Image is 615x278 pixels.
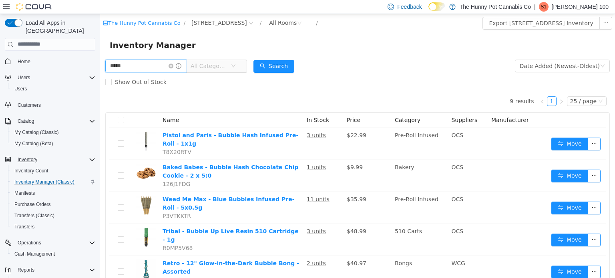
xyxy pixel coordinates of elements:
[14,238,95,248] span: Operations
[169,3,197,15] div: All Rooms
[11,249,58,259] a: Cash Management
[76,49,81,55] i: icon: info-circle
[8,138,98,149] button: My Catalog (Beta)
[410,82,434,92] li: 9 results
[291,114,348,146] td: Pre-Roll Infused
[14,100,44,110] a: Customers
[451,124,488,136] button: icon: swapMove
[14,265,95,275] span: Reports
[488,220,500,232] button: icon: ellipsis
[8,83,98,94] button: Users
[8,127,98,138] button: My Catalog (Classic)
[14,238,44,248] button: Operations
[14,212,54,219] span: Transfers (Classic)
[11,84,95,94] span: Users
[447,83,456,92] a: 1
[207,246,226,252] u: 2 units
[2,264,98,276] button: Reports
[11,188,38,198] a: Manifests
[14,201,51,208] span: Purchase Orders
[11,200,95,209] span: Purchase Orders
[90,48,127,56] span: All Categories
[447,82,456,92] li: 1
[451,252,488,264] button: icon: swapMove
[14,155,40,164] button: Inventory
[534,2,536,12] p: |
[62,246,199,261] a: Retro - 12" Glow-in-the-Dark Bubble Bong - Assorted
[11,188,95,198] span: Manifests
[8,199,98,210] button: Purchase Orders
[247,103,260,109] span: Price
[351,246,365,252] span: WCG
[382,3,499,16] button: Export [STREET_ADDRESS] Inventory
[391,103,429,109] span: Manufacturer
[552,2,609,12] p: [PERSON_NAME] 100
[351,150,363,156] span: OCS
[2,99,98,111] button: Customers
[470,83,496,92] div: 25 / page
[247,182,266,188] span: $35.99
[36,213,56,233] img: Tribal - Bubble Up Live Resin 510 Cartridge - 1g hero shot
[207,182,229,188] u: 11 units
[14,224,34,230] span: Transfers
[18,58,30,65] span: Home
[62,231,92,237] span: R0MP5V68
[14,140,53,147] span: My Catalog (Beta)
[488,188,500,200] button: icon: ellipsis
[84,6,85,12] span: /
[291,178,348,210] td: Pre-Roll Infused
[11,211,95,220] span: Transfers (Classic)
[10,25,100,38] span: Inventory Manager
[8,248,98,260] button: Cash Management
[14,155,95,164] span: Inventory
[36,245,56,265] img: Retro - 12" Glow-in-the-Dark Bubble Bong - Assorted hero shot
[456,82,466,92] li: Next Page
[460,2,531,12] p: The Hunny Pot Cannabis Co
[14,86,27,92] span: Users
[499,3,512,16] button: icon: ellipsis
[62,118,198,133] a: Pistol and Paris - Bubble Hash Infused Pre-Roll - 1x1g
[11,166,95,176] span: Inventory Count
[18,240,41,246] span: Operations
[11,84,30,94] a: Users
[11,211,58,220] a: Transfers (Classic)
[500,50,505,55] i: icon: down
[62,135,91,141] span: T8X20RTV
[18,74,30,81] span: Users
[62,150,198,165] a: Baked Babes - Bubble Hash Chocolate Chip Cookie - 2 x 5:0
[14,73,33,82] button: Users
[3,6,8,12] i: icon: shop
[14,116,37,126] button: Catalog
[351,214,363,220] span: OCS
[291,146,348,178] td: Bakery
[14,129,59,136] span: My Catalog (Classic)
[539,2,549,12] div: Sarah 100
[8,176,98,188] button: Inventory Manager (Classic)
[8,210,98,221] button: Transfers (Classic)
[36,117,56,137] img: Pistol and Paris - Bubble Hash Infused Pre-Roll - 1x1g hero shot
[247,118,266,124] span: $22.99
[2,116,98,127] button: Catalog
[68,50,73,54] i: icon: close-circle
[14,190,35,196] span: Manifests
[11,166,52,176] a: Inventory Count
[11,177,95,187] span: Inventory Manager (Classic)
[488,124,500,136] button: icon: ellipsis
[247,150,263,156] span: $9.99
[291,242,348,274] td: Bongs
[8,188,98,199] button: Manifests
[14,251,55,257] span: Cash Management
[351,103,377,109] span: Suppliers
[291,210,348,242] td: 510 Carts
[207,214,226,220] u: 3 units
[451,220,488,232] button: icon: swapMove
[8,221,98,232] button: Transfers
[488,156,500,168] button: icon: ellipsis
[11,200,54,209] a: Purchase Orders
[62,182,195,197] a: Weed Me Max - Blue Bubbles Infused Pre-Roll - 5x0.5g
[14,56,95,66] span: Home
[14,179,74,185] span: Inventory Manager (Classic)
[14,73,95,82] span: Users
[22,19,95,35] span: Load All Apps in [GEOGRAPHIC_DATA]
